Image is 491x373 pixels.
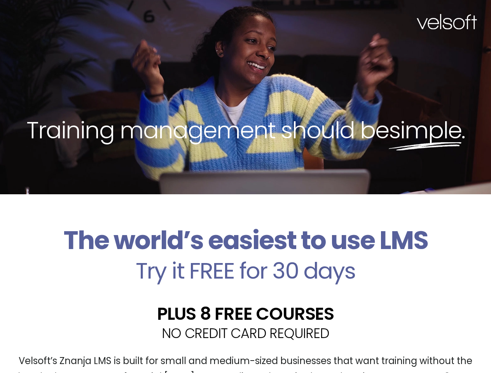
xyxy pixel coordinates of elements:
h2: The world’s easiest to use LMS [6,225,485,256]
span: simple [389,114,461,146]
h2: NO CREDIT CARD REQUIRED [6,326,485,340]
h2: Training management should be . [14,115,477,145]
h2: Try it FREE for 30 days [6,260,485,282]
h2: PLUS 8 FREE COURSES [6,305,485,322]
